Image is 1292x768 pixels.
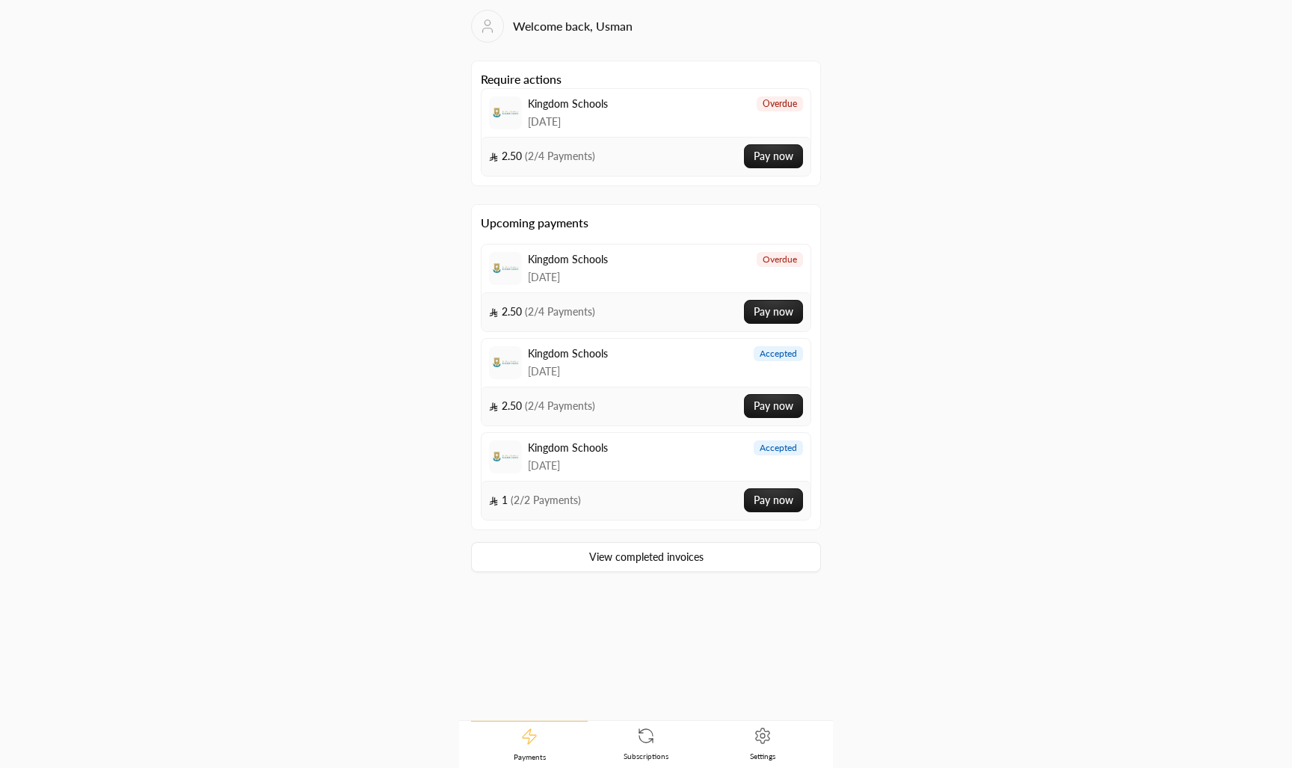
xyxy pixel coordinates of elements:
[704,721,821,767] a: Settings
[528,458,608,473] span: [DATE]
[744,300,803,324] button: Pay now
[525,150,595,162] span: ( 2/4 Payments )
[744,488,803,512] button: Pay now
[528,440,608,455] span: Kingdom Schools
[492,349,519,376] img: Logo
[481,432,811,520] a: LogoKingdom Schools[DATE]accepted 1 (2/2 Payments)Pay now
[492,99,519,126] img: Logo
[489,304,595,319] span: 2.50
[588,721,704,767] a: Subscriptions
[760,442,797,454] span: accepted
[489,399,595,414] span: 2.50
[471,542,821,572] a: View completed invoices
[481,214,811,232] span: Upcoming payments
[750,751,775,761] span: Settings
[525,305,595,318] span: ( 2/4 Payments )
[489,149,595,164] span: 2.50
[481,244,811,332] a: LogoKingdom Schools[DATE]overdue 2.50 (2/4 Payments)Pay now
[513,17,633,35] h2: Welcome back, Usman
[760,348,797,360] span: accepted
[528,114,608,129] span: [DATE]
[744,394,803,418] button: Pay now
[528,252,608,267] span: Kingdom Schools
[528,270,608,285] span: [DATE]
[481,338,811,426] a: LogoKingdom Schools[DATE]accepted 2.50 (2/4 Payments)Pay now
[511,494,581,506] span: ( 2/2 Payments )
[528,96,608,111] span: Kingdom Schools
[471,721,588,768] a: Payments
[528,364,608,379] span: [DATE]
[525,399,595,412] span: ( 2/4 Payments )
[624,751,668,761] span: Subscriptions
[763,98,797,110] span: overdue
[514,752,546,762] span: Payments
[481,88,811,176] a: LogoKingdom Schools[DATE]overdue 2.50 (2/4 Payments)Pay now
[492,443,519,470] img: Logo
[489,493,581,508] span: 1
[744,144,803,168] button: Pay now
[528,346,608,361] span: Kingdom Schools
[763,254,797,265] span: overdue
[481,70,811,176] span: Require actions
[492,255,519,282] img: Logo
